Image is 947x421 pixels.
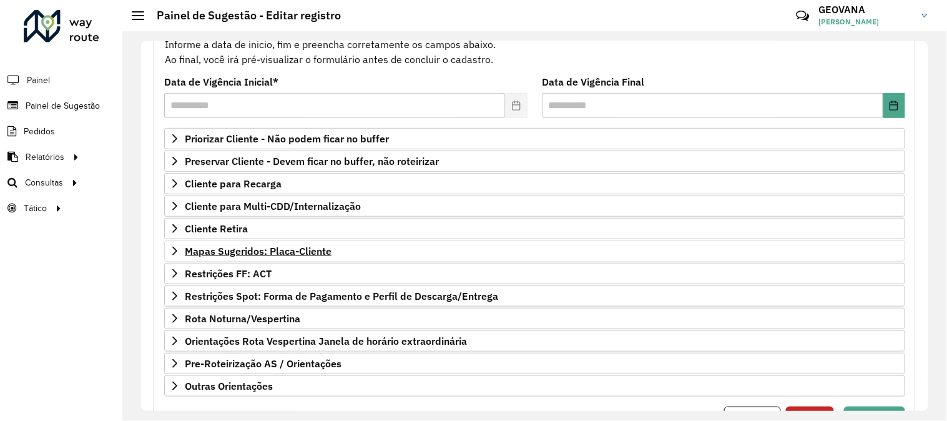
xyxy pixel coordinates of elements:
[819,16,913,27] span: [PERSON_NAME]
[185,246,331,256] span: Mapas Sugeridos: Placa-Cliente
[185,336,467,346] span: Orientações Rota Vespertina Janela de horário extraordinária
[185,269,272,279] span: Restrições FF: ACT
[185,291,498,301] span: Restrições Spot: Forma de Pagamento e Perfil de Descarga/Entrega
[164,151,905,172] a: Preservar Cliente - Devem ficar no buffer, não roteirizar
[144,9,341,22] h2: Painel de Sugestão - Editar registro
[185,134,389,144] span: Priorizar Cliente - Não podem ficar no buffer
[164,196,905,217] a: Cliente para Multi-CDD/Internalização
[164,285,905,307] a: Restrições Spot: Forma de Pagamento e Perfil de Descarga/Entrega
[185,156,439,166] span: Preservar Cliente - Devem ficar no buffer, não roteirizar
[164,218,905,239] a: Cliente Retira
[164,128,905,149] a: Priorizar Cliente - Não podem ficar no buffer
[26,99,100,112] span: Painel de Sugestão
[542,74,645,89] label: Data de Vigência Final
[164,353,905,374] a: Pre-Roteirização AS / Orientações
[789,2,816,29] a: Contato Rápido
[185,381,273,391] span: Outras Orientações
[883,93,905,118] button: Choose Date
[164,375,905,397] a: Outras Orientações
[24,202,47,215] span: Tático
[164,308,905,329] a: Rota Noturna/Vespertina
[24,125,55,138] span: Pedidos
[164,240,905,262] a: Mapas Sugeridos: Placa-Cliente
[164,74,278,89] label: Data de Vigência Inicial
[819,4,913,16] h3: GEOVANA
[185,201,361,211] span: Cliente para Multi-CDD/Internalização
[164,21,905,67] div: Informe a data de inicio, fim e preencha corretamente os campos abaixo. Ao final, você irá pré-vi...
[164,263,905,284] a: Restrições FF: ACT
[164,330,905,352] a: Orientações Rota Vespertina Janela de horário extraordinária
[164,173,905,194] a: Cliente para Recarga
[185,359,341,369] span: Pre-Roteirização AS / Orientações
[27,74,50,87] span: Painel
[185,314,300,324] span: Rota Noturna/Vespertina
[25,176,63,189] span: Consultas
[26,151,64,164] span: Relatórios
[185,179,282,189] span: Cliente para Recarga
[185,224,248,234] span: Cliente Retira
